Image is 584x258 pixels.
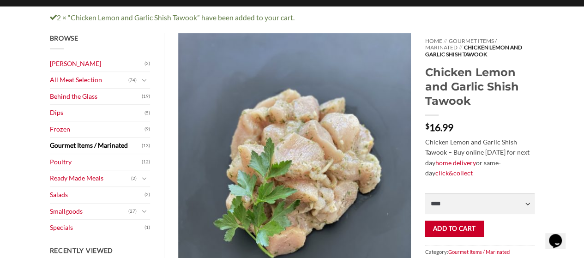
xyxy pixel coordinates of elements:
a: Dips [50,105,145,121]
span: (19) [142,90,150,103]
span: (2) [144,57,150,71]
span: (1) [144,221,150,234]
span: (2) [131,172,137,186]
span: Browse [50,34,78,42]
span: (74) [128,73,137,87]
div: 2 × “Chicken Lemon and Garlic Shish Tawook” have been added to your cart. [43,12,542,24]
button: Toggle [139,174,150,184]
span: $ [425,122,429,130]
span: // [459,44,462,51]
h1: Chicken Lemon and Garlic Shish Tawook [425,65,534,108]
span: (27) [128,204,137,218]
button: Toggle [139,206,150,216]
a: Behind the Glass [50,89,142,105]
a: click&collect [435,169,472,177]
bdi: 16.99 [425,121,453,133]
span: // [444,37,447,44]
a: Gourmet Items / Marinated [448,249,509,255]
span: (12) [142,155,150,169]
a: All Meat Selection [50,72,129,88]
a: Gourmet Items / Marinated [425,37,496,51]
a: Gourmet Items / Marinated [50,138,142,154]
a: Ready Made Meals [50,170,132,186]
a: Salads [50,187,145,203]
a: Frozen [50,121,145,138]
p: Chicken Lemon and Garlic Shish Tawook – Buy online [DATE] for next day or same-day [425,137,534,179]
iframe: chat widget [545,221,575,249]
a: home delivery [435,159,476,167]
a: Poultry [50,154,142,170]
span: (2) [144,188,150,202]
span: Chicken Lemon and Garlic Shish Tawook [425,44,522,57]
a: Smallgoods [50,204,129,220]
span: (9) [144,122,150,136]
a: [PERSON_NAME] [50,56,145,72]
a: Home [425,37,442,44]
span: Recently Viewed [50,246,114,254]
span: (5) [144,106,150,120]
span: (13) [142,139,150,153]
button: Toggle [139,75,150,85]
a: Specials [50,220,145,236]
button: Add to cart [425,221,483,237]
